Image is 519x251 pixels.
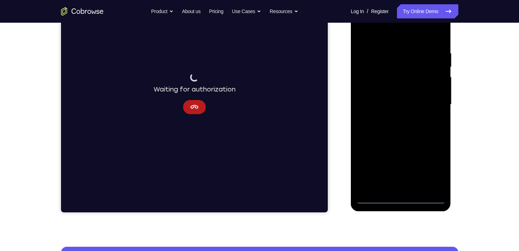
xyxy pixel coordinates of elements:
a: About us [182,4,200,18]
span: / [367,7,368,16]
button: Cancel [122,125,145,139]
a: Register [371,4,388,18]
button: Product [151,4,173,18]
a: Pricing [209,4,223,18]
button: Resources [270,4,298,18]
button: Use Cases [232,4,261,18]
a: Try Online Demo [397,4,458,18]
div: Waiting for authorization [93,98,175,119]
a: Log In [351,4,364,18]
a: Go to the home page [61,7,104,16]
